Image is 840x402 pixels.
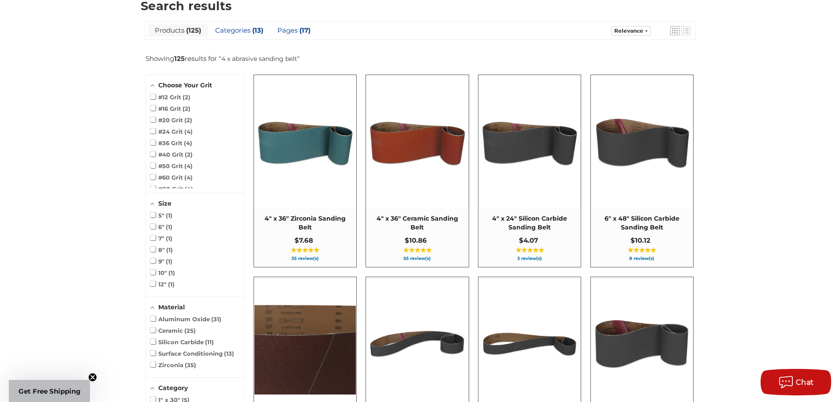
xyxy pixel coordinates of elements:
span: #16 Grit [150,105,191,112]
span: 10" [150,269,175,276]
span: 1 [166,258,172,265]
span: $7.68 [295,236,313,244]
a: 4" x 36" Zirconia Sanding Belt [254,75,356,267]
span: 4" x 36" Zirconia Sanding Belt [258,214,352,232]
a: View Categories Tab [209,24,270,37]
span: 31 [211,316,221,323]
span: ★★★★★ [291,247,319,254]
a: 4" x 36" Ceramic Sanding Belt [366,75,468,267]
div: Showing results for " " [146,54,300,63]
span: 5" [150,212,173,219]
span: Choose Your Grit [158,81,212,89]
div: Get Free ShippingClose teaser [9,380,90,402]
span: 17 [298,26,310,34]
span: 2 [183,94,190,101]
span: 4 [184,162,193,169]
img: 4" x 36" Zirconia Sanding Belt [254,91,356,192]
button: Chat [761,369,831,395]
span: 1 [166,223,172,230]
span: 1 [166,246,173,253]
span: 6" x 48" Silicon Carbide Sanding Belt [595,214,689,232]
img: 1" x 30" Silicon Carbide File Belt [479,293,580,394]
span: 1 [168,269,175,276]
span: Aluminum Oxide [150,316,222,323]
span: 2 [185,151,193,158]
span: 13 [224,350,234,357]
span: 125 [184,26,201,34]
span: Chat [796,378,814,387]
span: Silicon Carbide [150,338,214,346]
span: 13 [250,26,263,34]
a: Sort options [611,26,651,36]
span: 8 review(s) [595,256,689,261]
span: Relevance [614,27,643,34]
img: 2" x 72" Silicon Carbide File Belt [366,293,468,394]
span: 35 [185,361,196,368]
span: 25 [184,327,196,334]
img: 4" x 36" Ceramic Sanding Belt [366,91,468,192]
span: Ceramic [150,327,196,334]
span: 4" x 36" Ceramic Sanding Belt [370,214,464,232]
span: 4 [185,185,193,192]
span: 55 review(s) [370,256,464,261]
span: 1 [168,281,175,288]
img: 3" x 18" Silicon Carbide File Belt [591,293,693,394]
span: Get Free Shipping [19,387,81,395]
a: 4" x 24" Silicon Carbide Sanding Belt [478,75,581,267]
span: ★★★★★ [627,247,656,254]
span: 1 [166,235,172,242]
img: 6" x 48" Silicon Carbide File Belt [591,91,693,192]
button: Close teaser [88,373,97,382]
span: 11 [205,338,214,346]
span: #36 Grit [150,139,193,147]
span: 7" [150,235,173,242]
span: 6" [150,223,173,230]
span: #12 Grit [150,94,191,101]
span: 12" [150,281,175,288]
span: 2 [184,116,192,124]
span: #40 Grit [150,151,193,158]
span: #20 Grit [150,116,193,124]
span: #80 Grit [150,185,194,192]
span: $4.07 [519,236,538,244]
span: 35 review(s) [258,256,352,261]
span: ★★★★★ [515,247,544,254]
span: #60 Grit [150,174,193,181]
span: 2 [183,105,190,112]
span: $10.12 [631,236,650,244]
span: 9" [150,258,173,265]
a: View grid mode [670,26,679,35]
span: Zirconia [150,361,197,368]
span: 4" x 24" Silicon Carbide Sanding Belt [483,214,576,232]
span: Category [158,384,188,392]
span: Surface Conditioning [150,350,235,357]
span: 4 [184,139,192,147]
a: 4 x abrasive sanding belt [221,55,297,63]
span: Material [158,303,185,311]
span: #50 Grit [150,162,193,169]
a: 6" x 48" Silicon Carbide Sanding Belt [591,75,693,267]
a: View Pages Tab [271,24,317,37]
img: 25" x 48" Aluminum Oxide Sanding Belt [254,293,356,394]
a: View list mode [681,26,691,35]
b: 125 [174,54,185,63]
span: Size [158,199,172,207]
span: 3 review(s) [483,256,576,261]
span: ★★★★★ [403,247,432,254]
span: 8" [150,246,173,253]
span: 1 [166,212,172,219]
span: $10.86 [405,236,427,244]
a: View Products Tab [148,24,208,37]
span: 4 [184,174,193,181]
span: 4 [184,128,193,135]
span: #24 Grit [150,128,193,135]
img: 4" x 24" Silicon Carbide File Belt [479,91,580,192]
